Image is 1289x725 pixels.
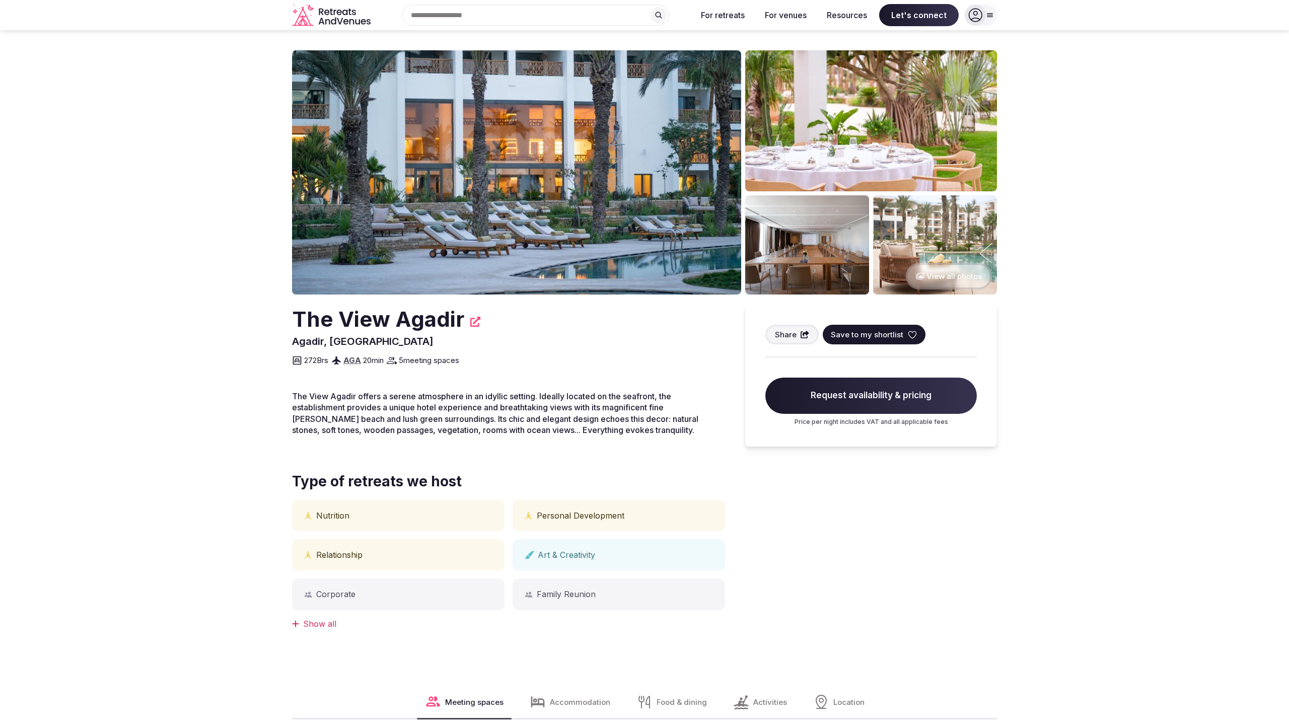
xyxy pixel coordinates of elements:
span: The View Agadir offers a serene atmosphere in an idyllic setting. Ideally located on the seafront... [292,391,698,435]
span: Food & dining [657,697,707,707]
button: Physical and mental health icon tooltip [304,512,312,520]
span: Location [833,697,865,707]
span: 20 min [363,355,384,366]
button: Share [765,325,819,344]
span: Meeting spaces [445,697,504,707]
h2: The View Agadir [292,305,464,334]
span: Agadir, [GEOGRAPHIC_DATA] [292,335,434,347]
p: Price per night includes VAT and all applicable fees [765,418,977,426]
button: Save to my shortlist [823,325,925,344]
button: Social and business icon tooltip [525,591,533,599]
button: Social and business icon tooltip [304,591,312,599]
span: Request availability & pricing [765,378,977,414]
button: For venues [757,4,815,26]
span: 272 Brs [304,355,328,366]
span: Save to my shortlist [831,329,903,340]
svg: Retreats and Venues company logo [292,4,373,27]
a: Visit the homepage [292,4,373,27]
button: Arts icon tooltip [525,551,534,559]
button: For retreats [693,4,753,26]
span: Activities [753,697,787,707]
img: Venue gallery photo [873,195,997,295]
span: Let's connect [879,4,959,26]
a: AGA [343,355,361,365]
button: Resources [819,4,875,26]
button: Physical and mental health icon tooltip [525,512,533,520]
img: Venue gallery photo [745,195,869,295]
button: View all photos [906,263,992,289]
span: Accommodation [550,697,610,707]
span: 5 meeting spaces [399,355,459,366]
img: Venue gallery photo [745,50,997,191]
button: Physical and mental health icon tooltip [304,551,312,559]
span: Type of retreats we host [292,472,725,491]
div: Show all [292,618,725,629]
img: Venue cover photo [292,50,741,295]
span: Share [775,329,797,340]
